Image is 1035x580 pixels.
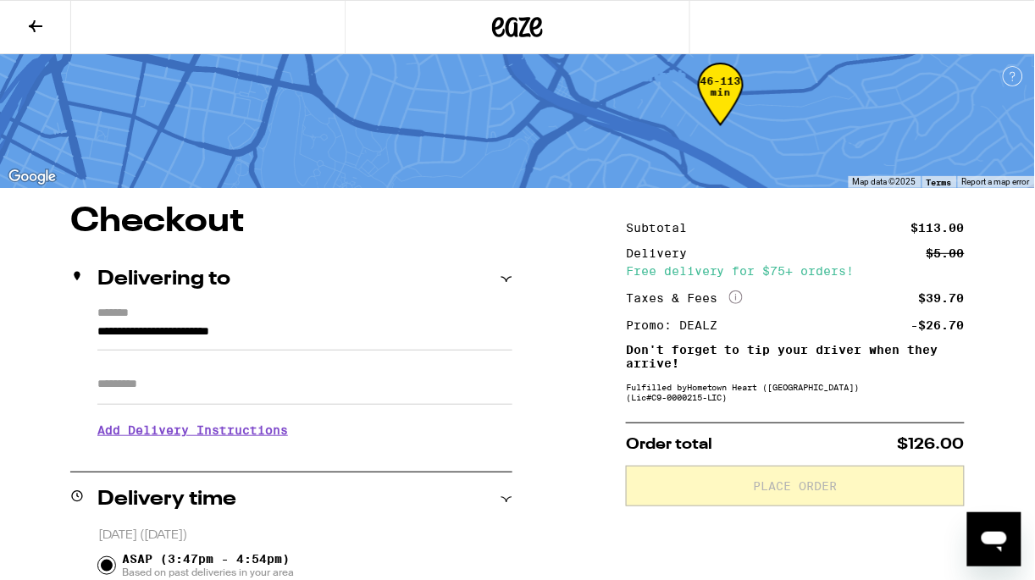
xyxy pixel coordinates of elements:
[626,466,965,506] button: Place Order
[97,450,512,463] p: We'll contact you at [PHONE_NUMBER] when we arrive
[919,292,965,304] div: $39.70
[626,247,699,259] div: Delivery
[122,566,294,579] span: Based on past deliveries in your area
[626,343,965,370] p: Don't forget to tip your driver when they arrive!
[4,166,60,188] a: Open this area in Google Maps (opens a new window)
[898,437,965,452] span: $126.00
[4,166,60,188] img: Google
[967,512,1021,566] iframe: Button to launch messaging window
[97,269,230,290] h2: Delivering to
[626,290,743,306] div: Taxes & Fees
[927,177,952,187] a: Terms
[97,489,236,510] h2: Delivery time
[853,177,916,186] span: Map data ©2025
[626,265,965,277] div: Free delivery for $75+ orders!
[97,411,512,450] h3: Add Delivery Instructions
[98,528,512,544] p: [DATE] ([DATE])
[626,382,965,402] div: Fulfilled by Hometown Heart ([GEOGRAPHIC_DATA]) (Lic# C9-0000215-LIC )
[122,552,294,579] span: ASAP (3:47pm - 4:54pm)
[911,222,965,234] div: $113.00
[962,177,1030,186] a: Report a map error
[698,75,744,139] div: 46-113 min
[927,247,965,259] div: $5.00
[911,319,965,331] div: -$26.70
[754,480,838,492] span: Place Order
[70,205,512,239] h1: Checkout
[626,222,699,234] div: Subtotal
[626,437,712,452] span: Order total
[626,319,729,331] div: Promo: DEALZ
